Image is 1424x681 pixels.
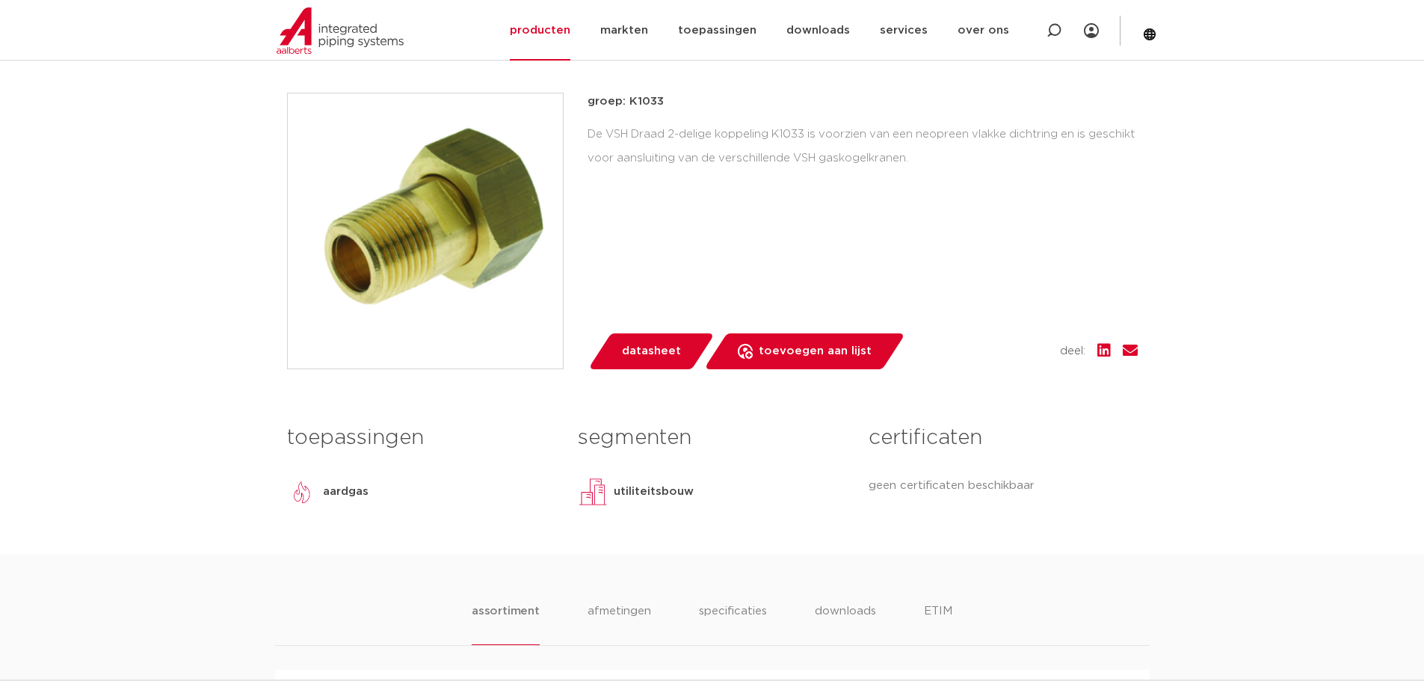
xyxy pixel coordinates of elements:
[288,93,563,369] img: Product Image for VSH 2-delige koppeling voor gaskogelkraan (buiten- x binnendraad)
[287,477,317,507] img: aardgas
[588,123,1138,170] div: De VSH Draad 2-delige koppeling K1033 is voorzien van een neopreen vlakke dichtring en is geschik...
[578,477,608,507] img: utiliteitsbouw
[588,333,715,369] a: datasheet
[869,477,1137,495] p: geen certificaten beschikbaar
[759,339,872,363] span: toevoegen aan lijst
[614,483,694,501] p: utiliteitsbouw
[924,603,952,645] li: ETIM
[287,423,555,453] h3: toepassingen
[472,603,540,645] li: assortiment
[622,339,681,363] span: datasheet
[588,603,651,645] li: afmetingen
[869,423,1137,453] h3: certificaten
[323,483,369,501] p: aardgas
[815,603,876,645] li: downloads
[699,603,767,645] li: specificaties
[1060,342,1085,360] span: deel:
[578,423,846,453] h3: segmenten
[588,93,1138,111] p: groep: K1033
